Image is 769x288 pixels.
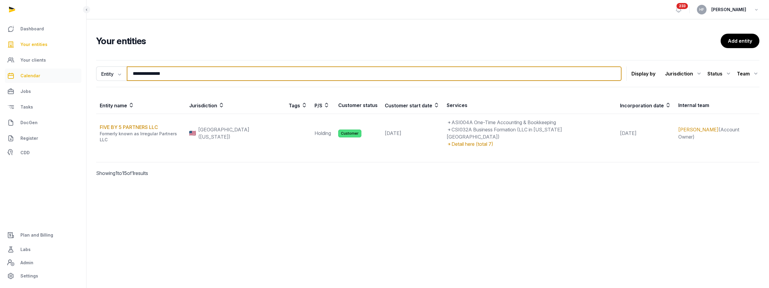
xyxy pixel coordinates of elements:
[697,5,707,14] button: HF
[96,66,127,81] button: Entity
[20,57,46,64] span: Your clients
[20,149,30,156] span: CDD
[381,114,443,153] td: [DATE]
[198,126,281,140] span: [GEOGRAPHIC_DATA] ([US_STATE])
[447,140,613,148] div: Detail here (total 7)
[5,84,81,99] a: Jobs
[20,72,40,79] span: Calendar
[711,6,746,13] span: [PERSON_NAME]
[115,170,117,176] span: 1
[5,22,81,36] a: Dashboard
[285,97,311,114] th: Tags
[707,69,732,78] div: Status
[381,97,443,114] th: Customer start date
[675,97,759,114] th: Internal team
[678,126,756,140] div: (Account Owner)
[96,162,255,184] p: Showing to of results
[20,231,53,239] span: Plan and Billing
[447,119,556,125] span: ASI004A One-Time Accounting & Bookkeeping
[311,114,335,153] td: Holding
[335,97,381,114] th: Customer status
[5,69,81,83] a: Calendar
[122,170,127,176] span: 15
[96,97,186,114] th: Entity name
[5,37,81,52] a: Your entities
[311,97,335,114] th: P/S
[616,97,675,114] th: Incorporation date
[443,97,616,114] th: Services
[20,135,38,142] span: Register
[5,115,81,130] a: DocGen
[132,170,134,176] span: 1
[20,246,31,253] span: Labs
[5,257,81,269] a: Admin
[20,41,47,48] span: Your entities
[20,25,44,32] span: Dashboard
[5,53,81,67] a: Your clients
[699,8,704,11] span: HF
[20,272,38,280] span: Settings
[665,69,703,78] div: Jurisdiction
[5,147,81,159] a: CDD
[5,131,81,146] a: Register
[5,269,81,283] a: Settings
[5,242,81,257] a: Labs
[100,131,185,143] div: Formerly known as Irregular Partners LLC
[20,103,33,111] span: Tasks
[678,127,719,133] a: [PERSON_NAME]
[96,35,721,46] h2: Your entities
[20,259,33,266] span: Admin
[721,34,759,48] a: Add entity
[737,69,759,78] div: Team
[616,114,675,153] td: [DATE]
[20,88,31,95] span: Jobs
[100,124,158,130] a: FIVE BY 5 PARTNERS LLC
[676,3,688,9] span: 233
[5,100,81,114] a: Tasks
[631,69,655,78] p: Display by
[186,97,285,114] th: Jurisdiction
[447,127,562,140] span: CSI032A Business Formation (LLC in [US_STATE] [GEOGRAPHIC_DATA])
[338,130,361,137] span: Customer
[20,119,38,126] span: DocGen
[5,228,81,242] a: Plan and Billing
